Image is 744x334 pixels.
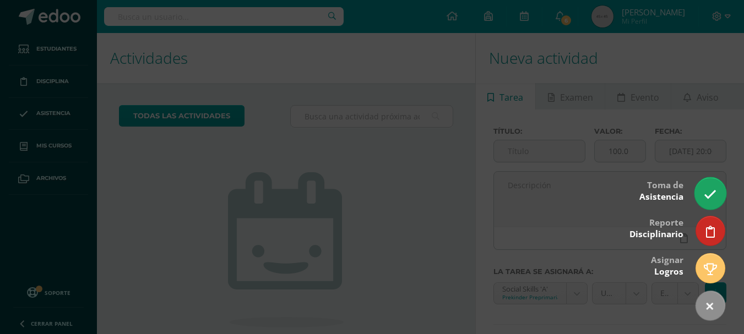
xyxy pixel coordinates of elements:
[651,247,683,283] div: Asignar
[654,266,683,277] span: Logros
[629,210,683,245] div: Reporte
[629,228,683,240] span: Disciplinario
[639,172,683,208] div: Toma de
[639,191,683,202] span: Asistencia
